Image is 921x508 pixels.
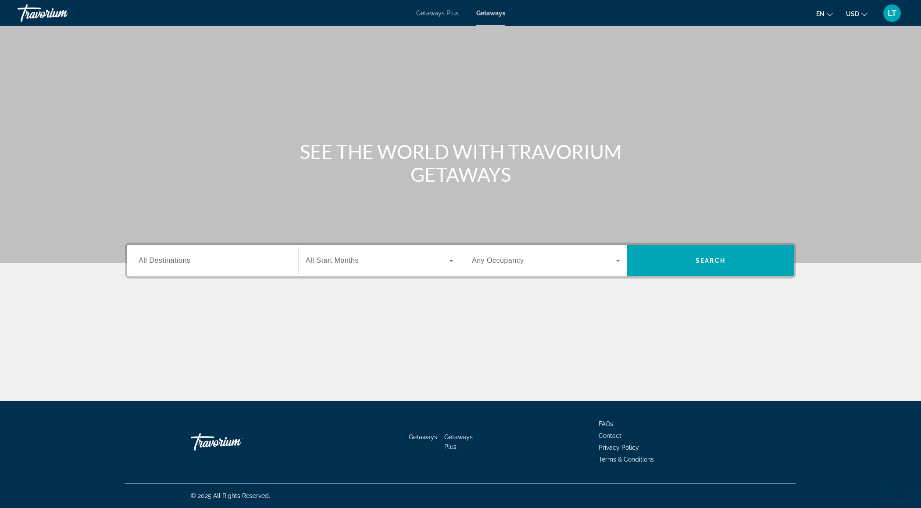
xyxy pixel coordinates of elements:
button: User Menu [881,4,903,22]
a: Privacy Policy [599,444,639,451]
span: © 2025 All Rights Reserved. [191,492,270,499]
a: Getaways [409,434,437,441]
a: Getaways [476,10,505,17]
span: All Start Months [306,257,359,264]
span: USD [846,11,859,18]
a: Terms & Conditions [599,456,654,463]
h1: SEE THE WORLD WITH TRAVORIUM GETAWAYS [296,140,625,186]
span: LT [888,9,896,18]
span: en [816,11,825,18]
span: All Destinations [139,257,190,264]
span: Search [696,257,725,264]
button: Search [627,245,794,276]
button: Change currency [846,7,867,20]
a: Getaways Plus [416,10,459,17]
a: Travorium [191,429,278,455]
div: Search widget [127,245,794,276]
a: Travorium [18,2,105,25]
iframe: Schaltfläche zum Öffnen des Messaging-Fensters [886,473,914,501]
span: Any Occupancy [472,257,524,264]
a: FAQs [599,420,613,427]
a: Getaways Plus [444,434,473,450]
a: Contact [599,432,621,439]
button: Change language [816,7,833,20]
